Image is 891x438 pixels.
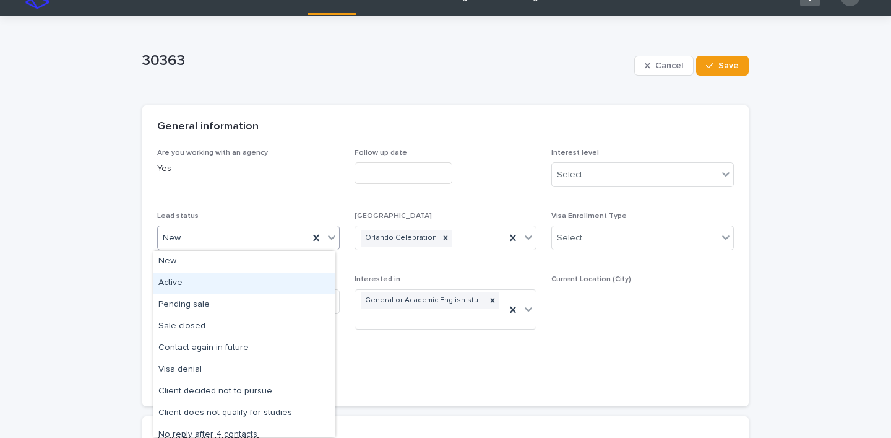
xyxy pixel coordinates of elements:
[634,56,694,76] button: Cancel
[153,359,335,381] div: Visa denial
[153,381,335,403] div: Client decided not to pursue
[153,294,335,316] div: Pending sale
[153,273,335,294] div: Active
[153,251,335,273] div: New
[557,232,588,245] div: Select...
[157,212,199,220] span: Lead status
[551,276,631,283] span: Current Location (City)
[557,169,588,182] div: Select...
[157,162,340,175] p: Yes
[153,338,335,359] div: Contact again in future
[718,61,739,70] span: Save
[655,61,683,70] span: Cancel
[142,52,629,70] p: 30363
[163,232,181,245] span: New
[355,149,407,157] span: Follow up date
[551,212,627,220] span: Visa Enrollment Type
[696,56,749,76] button: Save
[153,403,335,424] div: Client does not qualify for studies
[355,276,400,283] span: Interested in
[157,149,268,157] span: Are you working with an agency
[153,316,335,338] div: Sale closed
[551,149,599,157] span: Interest level
[361,292,486,309] div: General or Academic English studies
[355,212,432,220] span: [GEOGRAPHIC_DATA]
[157,120,259,134] h2: General information
[551,289,734,302] p: -
[361,230,439,247] div: Orlando Celebration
